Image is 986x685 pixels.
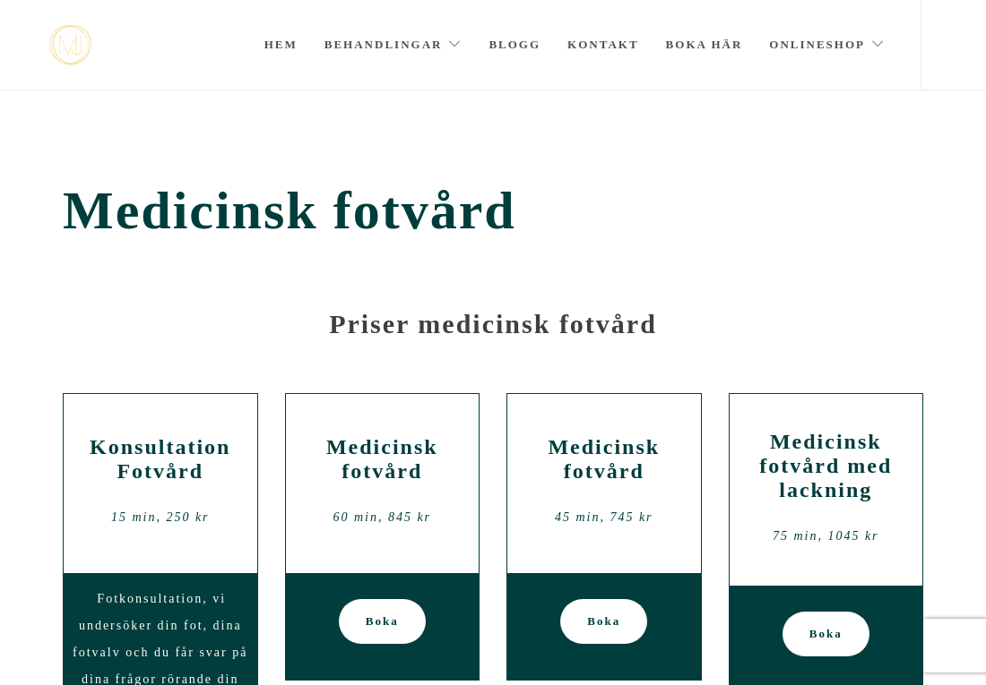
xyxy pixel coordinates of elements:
[299,435,466,484] h2: Medicinsk fotvård
[743,523,910,550] div: 75 min, 1045 kr
[77,504,244,531] div: 15 min, 250 kr
[521,435,688,484] h2: Medicinsk fotvård
[63,180,923,242] span: Medicinsk fotvård
[560,599,647,644] a: Boka
[587,599,620,644] span: Boka
[521,504,688,531] div: 45 min, 745 kr
[49,25,91,65] img: mjstudio
[809,612,843,656] span: Boka
[49,25,91,65] a: mjstudio mjstudio mjstudio
[329,309,657,338] strong: Priser medicinsk fotvård
[783,612,869,656] a: Boka
[77,435,244,484] h2: Konsultation Fotvård
[366,599,399,644] span: Boka
[299,504,466,531] div: 60 min, 845 kr
[743,430,910,502] h2: Medicinsk fotvård med lackning
[339,599,426,644] a: Boka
